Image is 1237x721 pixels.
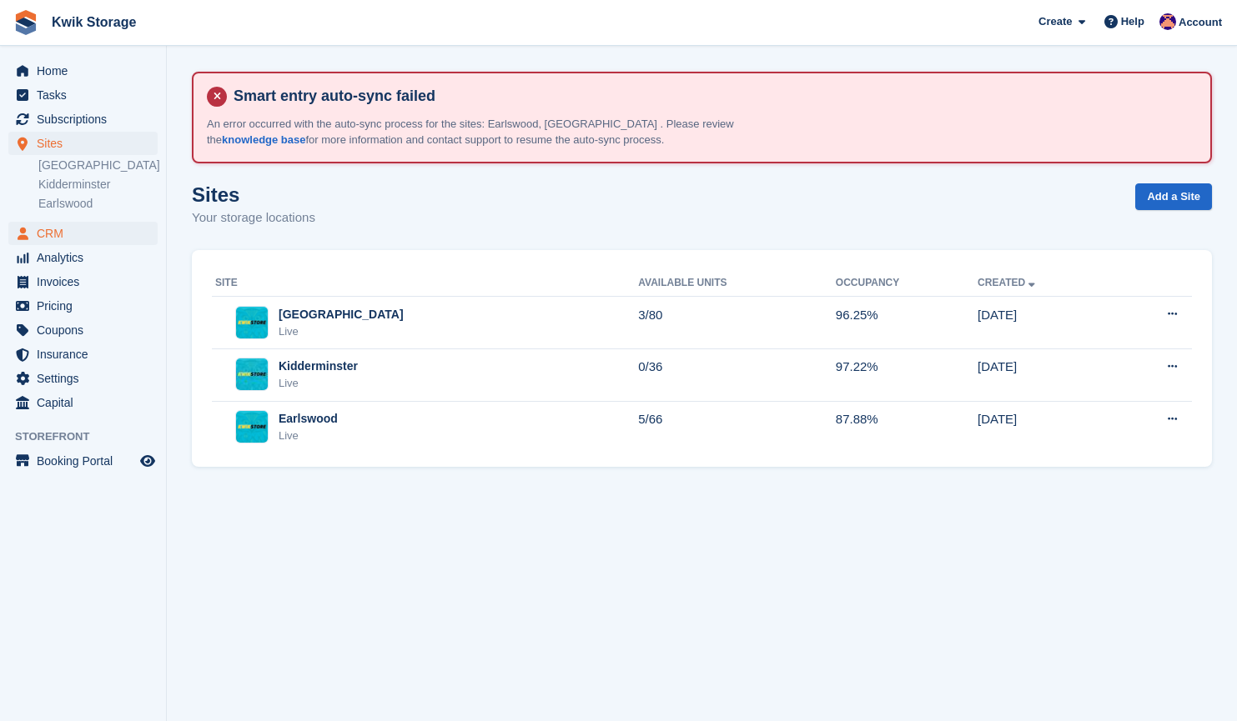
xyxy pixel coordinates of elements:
[236,358,268,390] img: Image of Kidderminster site
[978,297,1114,349] td: [DATE]
[836,348,978,401] td: 97.22%
[15,428,166,445] span: Storefront
[222,133,305,146] a: knowledge base
[192,208,315,228] p: Your storage locations
[37,132,137,155] span: Sites
[978,277,1038,288] a: Created
[8,318,158,342] a: menu
[8,367,158,390] a: menu
[37,367,137,390] span: Settings
[8,246,158,269] a: menu
[8,222,158,245] a: menu
[45,8,143,36] a: Kwik Storage
[279,410,338,428] div: Earlswood
[37,270,137,293] span: Invoices
[8,270,158,293] a: menu
[279,358,358,375] div: Kidderminster
[836,401,978,453] td: 87.88%
[279,428,338,444] div: Live
[37,449,137,473] span: Booking Portal
[8,108,158,131] a: menu
[638,297,836,349] td: 3/80
[1121,13,1144,30] span: Help
[37,391,137,414] span: Capital
[638,270,836,297] th: Available Units
[13,10,38,35] img: stora-icon-8386f47178a22dfd0bd8f6a31ec36ba5ce8667c1dd55bd0f319d3a0aa187defe.svg
[279,323,404,340] div: Live
[8,391,158,414] a: menu
[37,246,137,269] span: Analytics
[8,132,158,155] a: menu
[37,83,137,107] span: Tasks
[8,343,158,366] a: menu
[1038,13,1072,30] span: Create
[1159,13,1176,30] img: Jade Stanley
[207,116,791,148] p: An error occurred with the auto-sync process for the sites: Earlswood, [GEOGRAPHIC_DATA] . Please...
[236,307,268,338] img: Image of Willenhall site
[212,270,638,297] th: Site
[138,451,158,471] a: Preview store
[638,401,836,453] td: 5/66
[978,348,1114,401] td: [DATE]
[192,183,315,206] h1: Sites
[37,343,137,366] span: Insurance
[836,297,978,349] td: 96.25%
[638,348,836,401] td: 0/36
[8,294,158,318] a: menu
[279,306,404,323] div: [GEOGRAPHIC_DATA]
[38,158,158,173] a: [GEOGRAPHIC_DATA]
[37,222,137,245] span: CRM
[279,375,358,392] div: Live
[38,196,158,212] a: Earlswood
[8,83,158,107] a: menu
[978,401,1114,453] td: [DATE]
[236,411,268,443] img: Image of Earlswood site
[37,59,137,83] span: Home
[1179,14,1222,31] span: Account
[37,318,137,342] span: Coupons
[38,177,158,193] a: Kidderminster
[37,108,137,131] span: Subscriptions
[836,270,978,297] th: Occupancy
[227,87,1197,106] h4: Smart entry auto-sync failed
[8,449,158,473] a: menu
[8,59,158,83] a: menu
[37,294,137,318] span: Pricing
[1135,183,1212,211] a: Add a Site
